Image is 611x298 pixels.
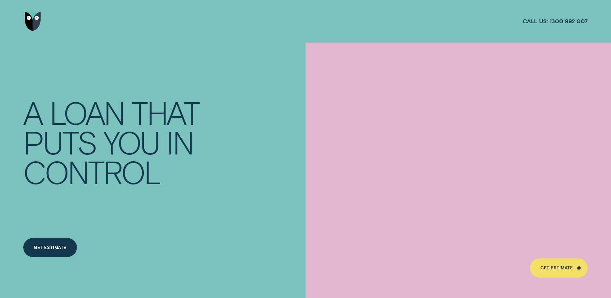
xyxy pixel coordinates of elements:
a: Call us:1300 992 007 [523,17,588,25]
h4: A LOAN THAT PUTS YOU IN CONTROL [23,98,207,187]
img: Wisr [25,12,41,31]
span: 1300 992 007 [549,17,588,25]
a: Get Estimate [23,238,77,257]
a: Get Estimate [530,258,587,277]
span: Call us: [523,17,548,25]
